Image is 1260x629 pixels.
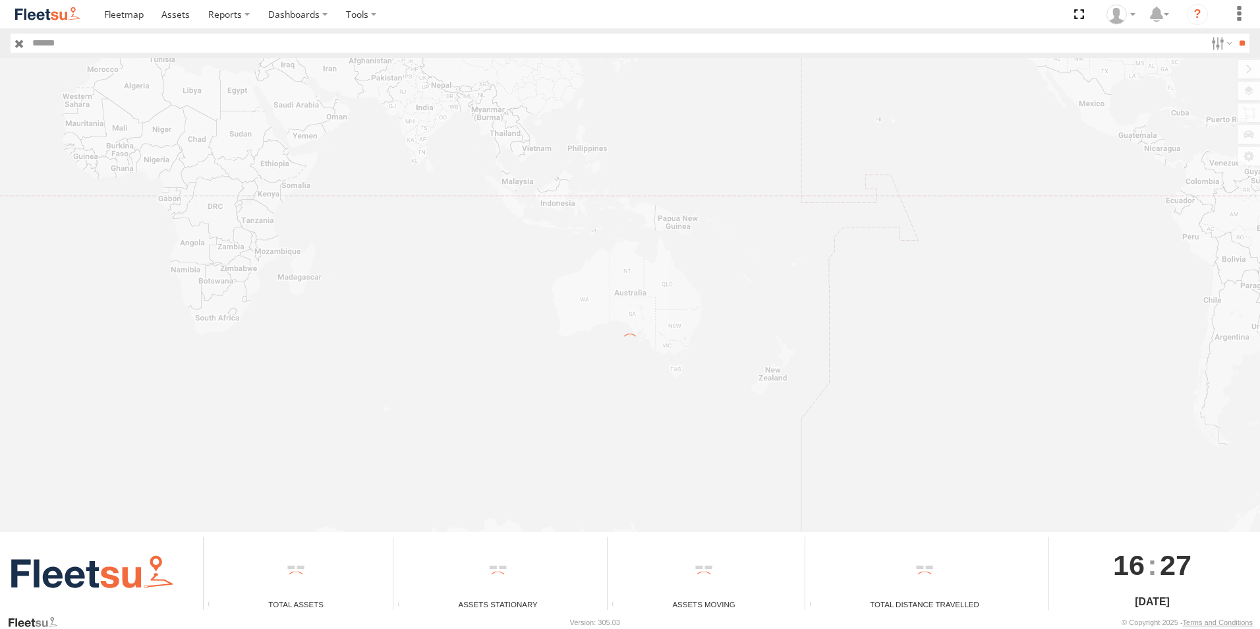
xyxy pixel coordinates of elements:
[7,551,177,595] img: Fleetsu
[1049,594,1255,610] div: [DATE]
[1102,5,1140,24] div: Muhammad Haidar
[204,599,388,610] div: Total Assets
[1122,618,1253,626] div: © Copyright 2025 -
[7,616,68,629] a: Visit our Website
[13,5,82,23] img: fleetsu-logo-horizontal.svg
[608,600,627,610] div: Total number of assets current in transit.
[1113,537,1145,593] span: 16
[805,599,1044,610] div: Total Distance Travelled
[805,600,825,610] div: Total distance travelled by all assets within specified date range and applied filters
[204,600,223,610] div: Total number of Enabled Assets
[1049,537,1255,593] div: :
[608,599,800,610] div: Assets Moving
[393,599,602,610] div: Assets Stationary
[1160,537,1191,593] span: 27
[1206,34,1234,53] label: Search Filter Options
[1187,4,1208,25] i: ?
[393,600,413,610] div: Total number of assets current stationary.
[1183,618,1253,626] a: Terms and Conditions
[570,618,620,626] div: Version: 305.03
